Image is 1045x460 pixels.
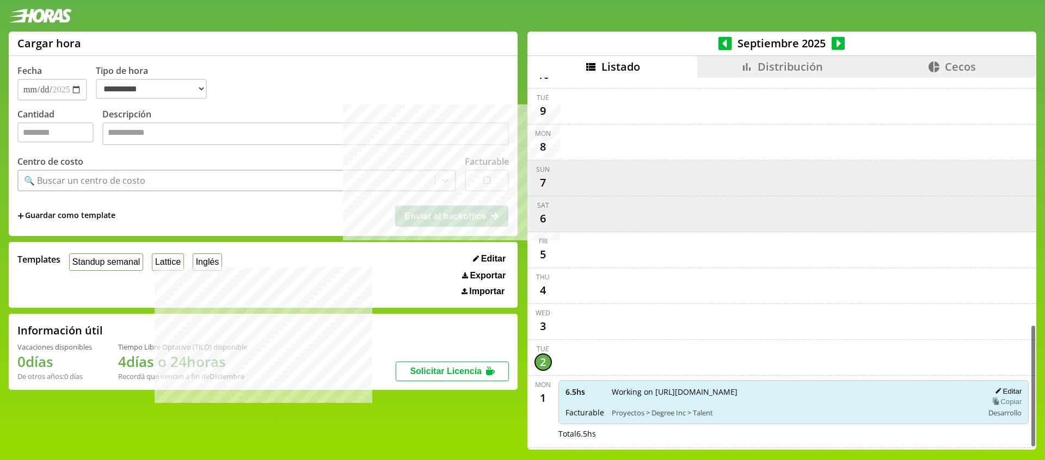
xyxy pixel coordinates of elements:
div: Wed [536,308,550,318]
img: logotipo [9,9,72,23]
span: Distribución [758,59,823,74]
div: 4 [534,282,552,299]
span: Facturable [565,407,604,418]
div: Sat [537,201,549,210]
div: 5 [534,246,552,263]
div: scrollable content [527,78,1036,448]
div: Mon [535,129,551,138]
div: Fri [539,237,548,246]
h2: Información útil [17,323,103,338]
div: Mon [535,380,551,389]
label: Tipo de hora [96,65,216,101]
div: 7 [534,174,552,191]
div: 3 [534,318,552,335]
span: Editar [481,254,506,264]
div: Thu [536,272,550,282]
label: Cantidad [17,108,102,148]
div: Tue [537,93,549,102]
div: Recordá que vencen a fin de [118,371,247,381]
span: Listado [601,59,640,74]
span: Cecos [945,59,976,74]
select: Tipo de hora [96,79,207,99]
div: Tiempo Libre Optativo (TiLO) disponible [118,342,247,352]
div: 🔍 Buscar un centro de costo [24,175,145,187]
div: Vacaciones disponibles [17,342,92,352]
span: Desarrollo [988,408,1022,418]
h1: 0 días [17,352,92,371]
div: 8 [534,138,552,156]
button: Copiar [989,397,1022,406]
button: Exportar [459,270,509,281]
div: Total 6.5 hs [558,428,1029,439]
span: Exportar [470,271,506,281]
label: Fecha [17,65,42,77]
label: Facturable [465,156,509,167]
span: Importar [469,287,505,296]
span: Proyectos > Degree Inc > Talent [612,408,976,418]
span: +Guardar como template [17,210,115,222]
b: Diciembre [210,371,244,381]
div: Sun [536,165,550,174]
div: Tue [537,344,549,353]
span: 6.5 hs [565,387,604,397]
span: + [17,210,24,222]
div: 9 [534,102,552,120]
span: Solicitar Licencia [410,366,482,376]
button: Solicitar Licencia [396,362,509,381]
span: Septiembre 2025 [732,36,832,51]
div: 2 [534,353,552,371]
button: Standup semanal [69,253,143,270]
span: Templates [17,253,60,265]
button: Editar [470,253,509,264]
button: Inglés [193,253,222,270]
button: Lattice [152,253,184,270]
span: Working on [URL][DOMAIN_NAME] [612,387,976,397]
textarea: Descripción [102,122,509,145]
label: Centro de costo [17,156,83,167]
h1: 4 días o 24 horas [118,352,247,371]
h1: Cargar hora [17,36,81,51]
div: 1 [534,389,552,407]
div: 6 [534,210,552,227]
input: Cantidad [17,122,94,142]
label: Descripción [102,108,509,148]
div: De otros años: 0 días [17,371,92,381]
button: Editar [992,387,1022,396]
